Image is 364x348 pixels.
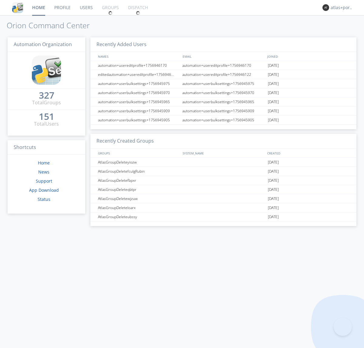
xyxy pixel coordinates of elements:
[268,106,279,116] span: [DATE]
[268,176,279,185] span: [DATE]
[268,158,279,167] span: [DATE]
[39,113,54,120] div: 151
[181,61,266,70] div: automation+usereditprofile+1756946170
[29,187,59,193] a: App Download
[268,203,279,212] span: [DATE]
[268,70,279,79] span: [DATE]
[268,212,279,221] span: [DATE]
[38,196,50,202] a: Status
[96,116,180,124] div: automation+userbulksettings+1756945905
[90,134,356,149] h3: Recently Created Groups
[14,41,72,48] span: Automation Organization
[32,99,61,106] div: Total Groups
[96,70,180,79] div: editedautomation+usereditprofile+1756946122
[334,318,352,336] iframe: Toggle Customer Support
[96,212,180,221] div: AtlasGroupDeleteubssy
[268,116,279,125] span: [DATE]
[8,140,85,155] h3: Shortcuts
[90,212,356,221] a: AtlasGroupDeleteubssy[DATE]
[268,97,279,106] span: [DATE]
[96,52,180,61] div: NAMES
[268,167,279,176] span: [DATE]
[181,88,266,97] div: automation+userbulksettings+1756945970
[96,185,180,194] div: AtlasGroupDeleteqbtpr
[39,113,54,120] a: 151
[96,158,180,167] div: AtlasGroupDeleteyiozw
[90,176,356,185] a: AtlasGroupDeletefbpxr[DATE]
[96,79,180,88] div: automation+userbulksettings+1756945975
[90,88,356,97] a: automation+userbulksettings+1756945970automation+userbulksettings+1756945970[DATE]
[90,167,356,176] a: AtlasGroupDeletefculgRubin[DATE]
[90,194,356,203] a: AtlasGroupDeletewjzuw[DATE]
[38,169,49,175] a: News
[96,167,180,176] div: AtlasGroupDeletefculgRubin
[39,92,54,98] div: 327
[331,5,353,11] div: atlas+portuguese0001
[90,203,356,212] a: AtlasGroupDeleteloarx[DATE]
[90,70,356,79] a: editedautomation+usereditprofile+1756946122automation+usereditprofile+1756946122[DATE]
[90,97,356,106] a: automation+userbulksettings+1756945965automation+userbulksettings+1756945965[DATE]
[34,120,59,127] div: Total Users
[90,37,356,52] h3: Recently Added Users
[108,11,113,15] img: spin.svg
[96,61,180,70] div: automation+usereditprofile+1756946170
[96,106,180,115] div: automation+userbulksettings+1756945909
[36,178,52,184] a: Support
[90,106,356,116] a: automation+userbulksettings+1756945909automation+userbulksettings+1756945909[DATE]
[266,52,351,61] div: JOINED
[96,97,180,106] div: automation+userbulksettings+1756945965
[90,79,356,88] a: automation+userbulksettings+1756945975automation+userbulksettings+1756945975[DATE]
[96,88,180,97] div: automation+userbulksettings+1756945970
[12,2,23,13] img: cddb5a64eb264b2086981ab96f4c1ba7
[181,79,266,88] div: automation+userbulksettings+1756945975
[90,158,356,167] a: AtlasGroupDeleteyiozw[DATE]
[136,11,140,15] img: spin.svg
[96,149,180,157] div: GROUPS
[96,203,180,212] div: AtlasGroupDeleteloarx
[90,116,356,125] a: automation+userbulksettings+1756945905automation+userbulksettings+1756945905[DATE]
[90,185,356,194] a: AtlasGroupDeleteqbtpr[DATE]
[181,70,266,79] div: automation+usereditprofile+1756946122
[268,185,279,194] span: [DATE]
[181,106,266,115] div: automation+userbulksettings+1756945909
[266,149,351,157] div: CREATED
[322,4,329,11] img: 373638.png
[90,61,356,70] a: automation+usereditprofile+1756946170automation+usereditprofile+1756946170[DATE]
[96,176,180,185] div: AtlasGroupDeletefbpxr
[268,79,279,88] span: [DATE]
[39,92,54,99] a: 327
[268,61,279,70] span: [DATE]
[32,56,61,85] img: cddb5a64eb264b2086981ab96f4c1ba7
[38,160,50,166] a: Home
[268,88,279,97] span: [DATE]
[181,52,266,61] div: EMAIL
[181,149,266,157] div: SYSTEM_NAME
[268,194,279,203] span: [DATE]
[181,116,266,124] div: automation+userbulksettings+1756945905
[96,194,180,203] div: AtlasGroupDeletewjzuw
[181,97,266,106] div: automation+userbulksettings+1756945965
